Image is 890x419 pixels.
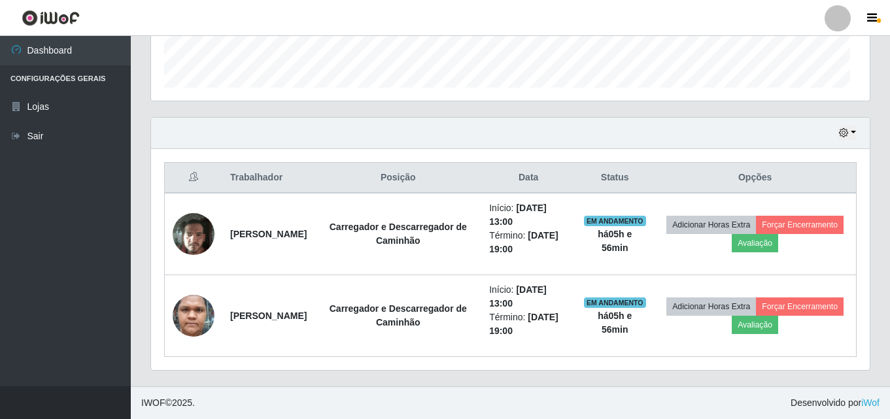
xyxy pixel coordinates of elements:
strong: há 05 h e 56 min [598,229,632,253]
time: [DATE] 13:00 [489,284,547,309]
li: Término: [489,229,568,256]
button: Forçar Encerramento [756,297,844,316]
strong: [PERSON_NAME] [230,229,307,239]
img: 1751312410869.jpeg [173,206,214,262]
th: Trabalhador [222,163,315,193]
th: Status [575,163,654,193]
th: Opções [654,163,856,193]
span: EM ANDAMENTO [584,216,646,226]
li: Término: [489,310,568,338]
button: Forçar Encerramento [756,216,844,234]
th: Data [481,163,575,193]
button: Adicionar Horas Extra [666,216,756,234]
time: [DATE] 13:00 [489,203,547,227]
a: iWof [861,397,880,408]
li: Início: [489,283,568,310]
strong: Carregador e Descarregador de Caminhão [330,303,467,327]
strong: Carregador e Descarregador de Caminhão [330,222,467,246]
strong: há 05 h e 56 min [598,310,632,335]
th: Posição [315,163,481,193]
button: Avaliação [732,316,778,334]
li: Início: [489,201,568,229]
span: EM ANDAMENTO [584,297,646,308]
span: Desenvolvido por [791,396,880,410]
img: CoreUI Logo [22,10,80,26]
span: © 2025 . [141,396,195,410]
strong: [PERSON_NAME] [230,310,307,321]
button: Adicionar Horas Extra [666,297,756,316]
span: IWOF [141,397,165,408]
img: 1753220579080.jpeg [173,273,214,359]
button: Avaliação [732,234,778,252]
